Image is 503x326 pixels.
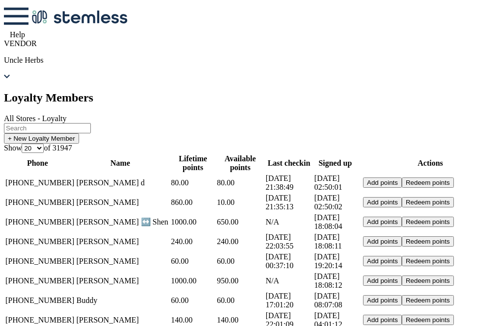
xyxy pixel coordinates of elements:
label: 1000.00 [171,218,196,226]
label: 2024-04-05 02:50:01 [314,174,342,191]
span: [PERSON_NAME] [76,276,139,285]
label: 240.00 [217,237,238,246]
label: 60.00 [171,257,189,265]
label: Name [111,159,135,167]
span: + New Loyalty Member [8,135,75,142]
button: Redeem points [402,315,454,325]
button: Redeem points [402,295,454,305]
label: 2024-07-30 00:37:10 [266,252,294,270]
button: + New Loyalty Member [4,133,79,144]
span: [DATE] 18:08:11 [314,233,342,250]
button: Redeem points [402,197,454,207]
label: (503) 332-4545 [5,276,74,285]
label: (907) 978-4145 [5,296,74,304]
label: Last checkin [268,159,310,167]
span: 10.00 [217,198,234,206]
label: 2025-07-25 21:35:13 [266,194,294,211]
label: Margaret [76,198,139,206]
label: 60.00 [217,296,234,304]
input: Search [4,123,91,133]
button: Redeem points [402,217,454,227]
span: [PERSON_NAME] d [76,178,144,187]
span: Help [10,30,25,39]
span: [PHONE_NUMBER] [5,257,74,265]
label: 240.00 [171,237,193,246]
button: Add points [363,197,402,207]
span: [DATE] 18:08:04 [314,213,342,230]
span: [DATE] 21:38:49 [266,174,294,191]
label: 60.00 [217,257,234,265]
span: [PHONE_NUMBER] [5,316,74,324]
span: [PHONE_NUMBER] [5,276,74,285]
label: 2024-04-04 18:08:11 [314,233,342,250]
label: 650.00 [217,218,238,226]
label: 80.00 [171,178,189,187]
button: Add points [363,236,402,247]
span: [DATE] 00:37:10 [266,252,294,270]
label: 140.00 [171,316,193,324]
span: [PHONE_NUMBER] [5,218,74,226]
label: 2024-07-03 17:01:20 [266,292,294,309]
button: Add points [363,315,402,325]
span: [PERSON_NAME] [76,316,139,324]
span: 140.00 [217,316,238,324]
span: [PHONE_NUMBER] [5,198,74,206]
button: Add points [363,177,402,188]
button: Redeem points [402,236,454,247]
label: 950.00 [217,276,238,285]
label: (907) 830-9223 [5,198,74,206]
label: (503) 804-9208 [5,218,74,226]
label: 2024-04-05 02:50:02 [314,194,342,211]
label: Koushi Sunder [76,276,139,285]
button: Redeem points [402,256,454,266]
label: (602) 758-1100 [5,178,74,187]
label: (816) 665-3356 [5,237,74,246]
label: Available points [224,154,256,172]
button: Add points [363,295,402,305]
button: Add points [363,217,402,227]
label: (847) 814-8468 [5,257,74,265]
label: N/A [266,276,279,285]
th: Actions [363,154,498,173]
label: 2024-04-08 08:07:08 [314,292,342,309]
label: 2024-04-04 18:08:12 [314,272,342,289]
span: N/A [266,218,279,226]
h2: Loyalty Members [4,91,499,104]
p: Uncle Herbs [4,56,499,65]
span: [DATE] 21:35:13 [266,194,294,211]
div: VENDOR [4,39,499,48]
label: 2024-04-04 18:08:04 [314,213,342,230]
span: [PHONE_NUMBER] [5,178,74,187]
img: icon-sort-1e1d7615.svg [352,163,357,166]
span: [PHONE_NUMBER] [5,296,74,304]
label: 2024-04-04 19:20:14 [314,252,342,270]
span: [PERSON_NAME] [76,237,139,246]
label: 860.00 [171,198,193,206]
span: 80.00 [217,178,234,187]
span: [PERSON_NAME] ↔️ Shen [76,218,168,226]
label: Brian ↔️ Shen [76,218,168,226]
img: logo-dark-0685b13c.svg [28,6,128,28]
label: 1000.00 [171,276,196,285]
span: All Stores - Loyalty [4,114,67,123]
label: sarah stevens [76,237,139,246]
iframe: Chat Widget [454,279,503,326]
span: [DATE] 02:50:01 [314,174,342,191]
span: [DATE] 22:03:55 [266,233,294,250]
label: 2023-07-23 22:03:55 [266,233,294,250]
label: Signed up [318,159,357,167]
span: [DATE] 02:50:02 [314,194,342,211]
span: 60.00 [171,296,189,304]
